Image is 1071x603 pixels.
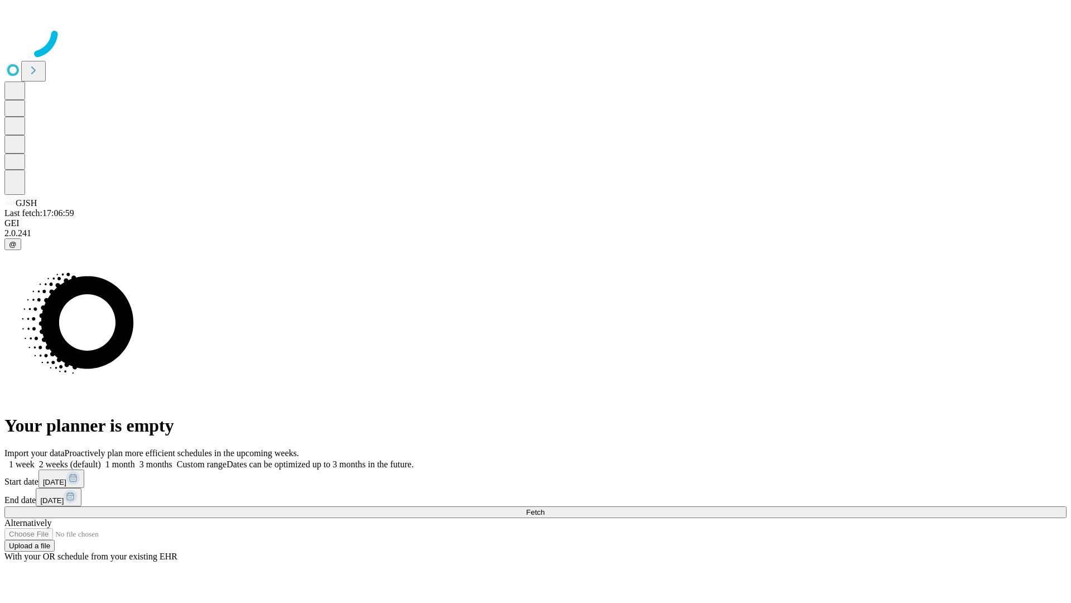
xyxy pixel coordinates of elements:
[4,218,1067,228] div: GEI
[105,460,135,469] span: 1 month
[16,198,37,208] span: GJSH
[4,488,1067,506] div: End date
[9,460,35,469] span: 1 week
[39,460,101,469] span: 2 weeks (default)
[4,238,21,250] button: @
[4,518,51,528] span: Alternatively
[177,460,226,469] span: Custom range
[4,506,1067,518] button: Fetch
[4,228,1067,238] div: 2.0.241
[4,540,55,552] button: Upload a file
[4,552,177,561] span: With your OR schedule from your existing EHR
[9,240,17,248] span: @
[43,478,66,486] span: [DATE]
[4,448,65,458] span: Import your data
[4,415,1067,436] h1: Your planner is empty
[38,470,84,488] button: [DATE]
[36,488,81,506] button: [DATE]
[65,448,299,458] span: Proactively plan more efficient schedules in the upcoming weeks.
[139,460,172,469] span: 3 months
[4,208,74,218] span: Last fetch: 17:06:59
[526,508,544,516] span: Fetch
[226,460,413,469] span: Dates can be optimized up to 3 months in the future.
[40,496,64,505] span: [DATE]
[4,470,1067,488] div: Start date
